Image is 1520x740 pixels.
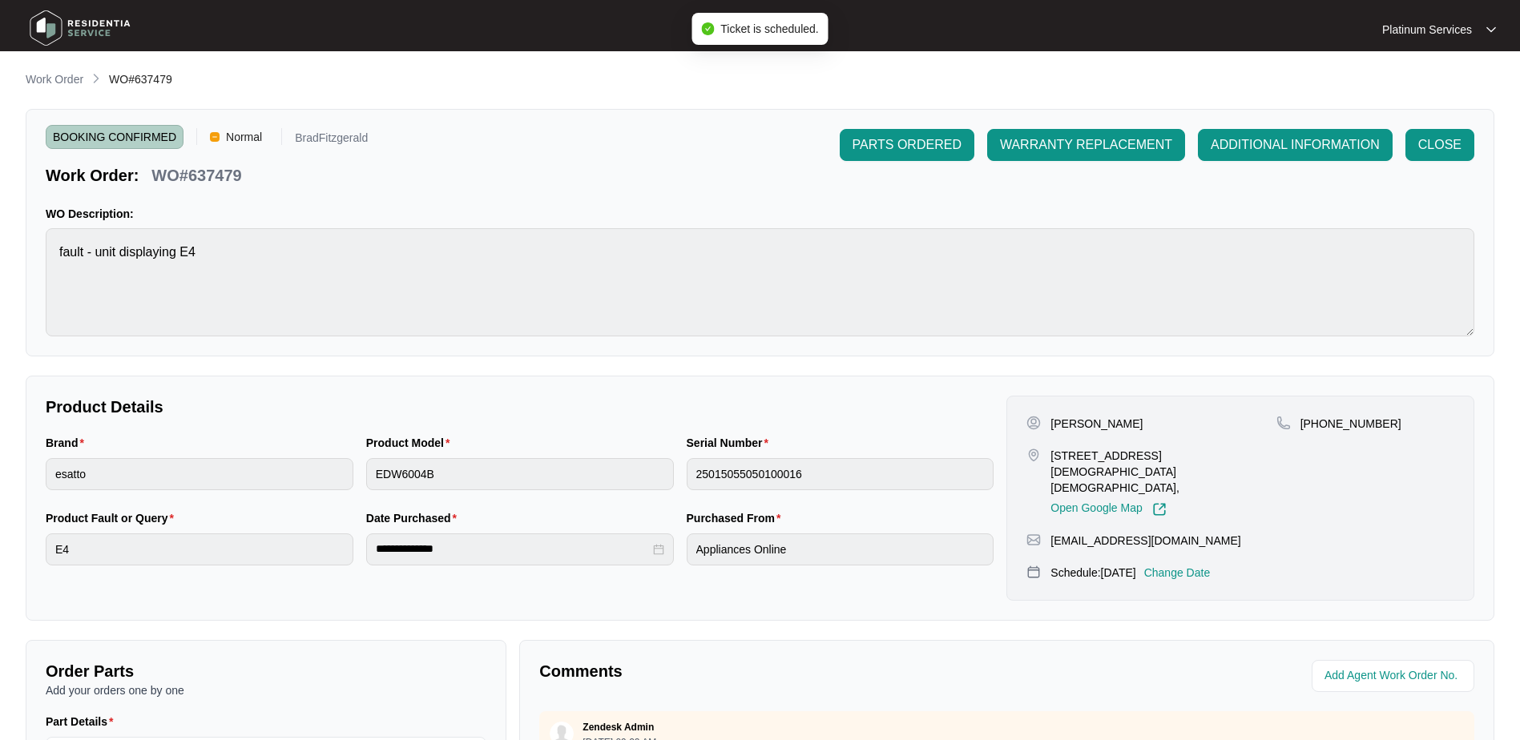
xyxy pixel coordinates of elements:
[1198,129,1393,161] button: ADDITIONAL INFORMATION
[1382,22,1472,38] p: Platinum Services
[987,129,1185,161] button: WARRANTY REPLACEMENT
[1300,416,1401,432] p: [PHONE_NUMBER]
[583,721,654,734] p: Zendesk Admin
[366,458,674,490] input: Product Model
[46,510,180,526] label: Product Fault or Query
[840,129,974,161] button: PARTS ORDERED
[1050,565,1135,581] p: Schedule: [DATE]
[46,125,183,149] span: BOOKING CONFIRMED
[539,660,995,682] p: Comments
[376,541,650,557] input: Date Purchased
[46,714,120,730] label: Part Details
[1050,533,1240,549] p: [EMAIL_ADDRESS][DOMAIN_NAME]
[109,73,172,86] span: WO#637479
[295,132,368,149] p: BradFitzgerald
[1050,416,1143,432] p: [PERSON_NAME]
[46,164,139,187] p: Work Order:
[1050,448,1276,496] p: [STREET_ADDRESS][DEMOGRAPHIC_DATA][DEMOGRAPHIC_DATA],
[1000,135,1172,155] span: WARRANTY REPLACEMENT
[210,132,220,142] img: Vercel Logo
[701,22,714,35] span: check-circle
[1152,502,1167,517] img: Link-External
[1405,129,1474,161] button: CLOSE
[46,228,1474,336] textarea: fault - unit displaying E4
[1324,666,1465,686] input: Add Agent Work Order No.
[46,533,353,565] input: Product Fault or Query
[46,660,486,682] p: Order Parts
[46,682,486,698] p: Add your orders one by one
[366,510,463,526] label: Date Purchased
[1144,565,1211,581] p: Change Date
[1026,565,1041,579] img: map-pin
[687,435,775,451] label: Serial Number
[220,125,268,149] span: Normal
[46,435,91,451] label: Brand
[1026,416,1041,430] img: user-pin
[853,135,962,155] span: PARTS ORDERED
[151,164,241,187] p: WO#637479
[26,71,83,87] p: Work Order
[1026,533,1041,547] img: map-pin
[22,71,87,89] a: Work Order
[46,206,1474,222] p: WO Description:
[1486,26,1496,34] img: dropdown arrow
[46,458,353,490] input: Brand
[46,396,994,418] p: Product Details
[687,458,994,490] input: Serial Number
[366,435,457,451] label: Product Model
[24,4,136,52] img: residentia service logo
[720,22,818,35] span: Ticket is scheduled.
[687,510,788,526] label: Purchased From
[1026,448,1041,462] img: map-pin
[1418,135,1462,155] span: CLOSE
[90,72,103,85] img: chevron-right
[1050,502,1166,517] a: Open Google Map
[1276,416,1291,430] img: map-pin
[687,533,994,565] input: Purchased From
[1211,135,1380,155] span: ADDITIONAL INFORMATION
